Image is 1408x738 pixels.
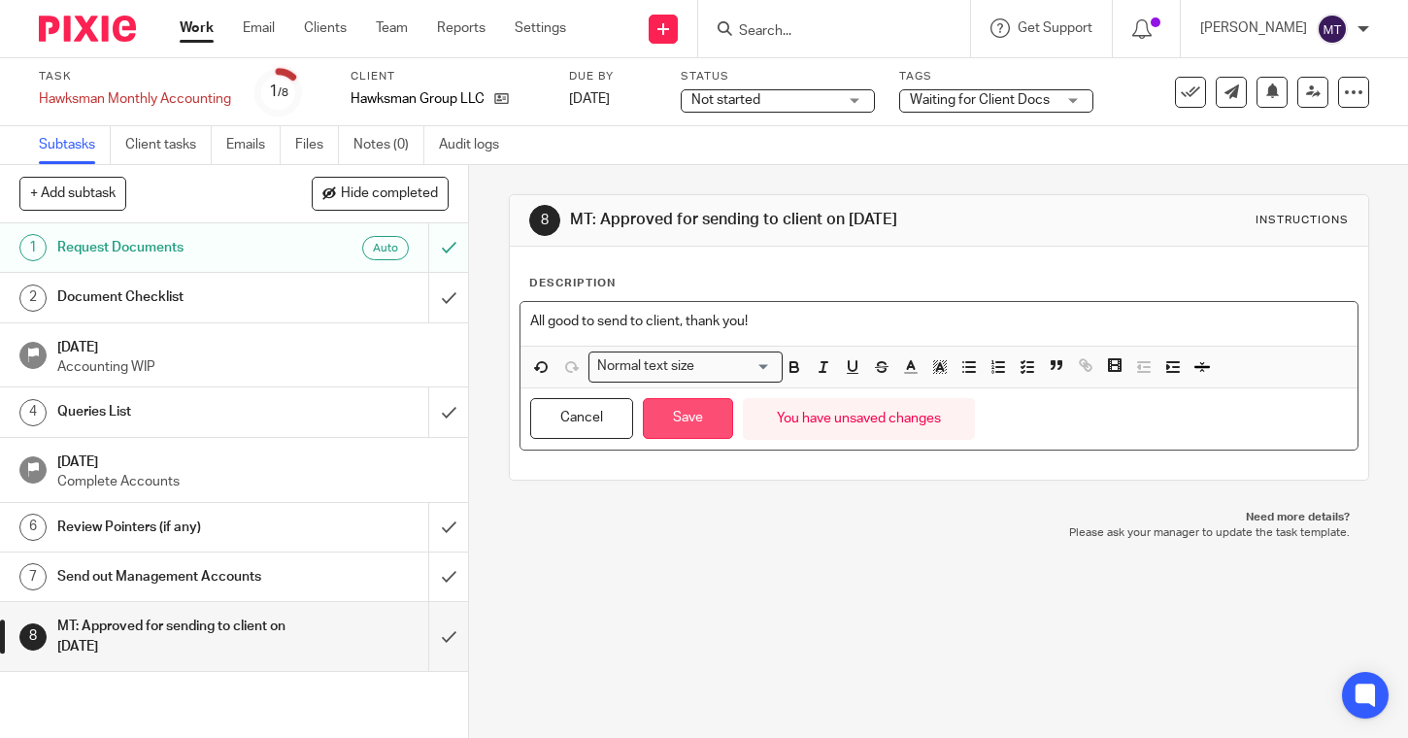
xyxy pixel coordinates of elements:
span: Normal text size [593,356,699,377]
label: Client [351,69,545,84]
button: Hide completed [312,177,449,210]
input: Search for option [701,356,771,377]
div: 2 [19,285,47,312]
a: Client tasks [125,126,212,164]
p: [PERSON_NAME] [1200,18,1307,38]
a: Files [295,126,339,164]
button: Save [643,398,733,440]
p: Please ask your manager to update the task template. [528,525,1350,541]
span: Not started [691,93,760,107]
h1: Document Checklist [57,283,292,312]
a: Reports [437,18,486,38]
h1: Queries List [57,397,292,426]
label: Due by [569,69,656,84]
div: Search for option [588,352,783,382]
h1: [DATE] [57,448,450,472]
h1: Send out Management Accounts [57,562,292,591]
p: Need more details? [528,510,1350,525]
h1: MT: Approved for sending to client on [DATE] [57,612,292,661]
button: Cancel [530,398,633,440]
span: [DATE] [569,92,610,106]
p: Description [529,276,616,291]
button: + Add subtask [19,177,126,210]
span: Hide completed [341,186,438,202]
h1: Review Pointers (if any) [57,513,292,542]
a: Team [376,18,408,38]
div: Instructions [1256,213,1349,228]
h1: [DATE] [57,333,450,357]
img: svg%3E [1317,14,1348,45]
div: 1 [19,234,47,261]
small: /8 [278,87,288,98]
div: 4 [19,399,47,426]
p: Hawksman Group LLC [351,89,485,109]
a: Settings [515,18,566,38]
div: 1 [269,81,288,103]
a: Notes (0) [353,126,424,164]
label: Task [39,69,231,84]
label: Tags [899,69,1093,84]
a: Emails [226,126,281,164]
h1: MT: Approved for sending to client on [DATE] [570,210,980,230]
h1: Request Documents [57,233,292,262]
a: Email [243,18,275,38]
label: Status [681,69,875,84]
p: All good to send to client, thank you! [530,312,1348,331]
div: 8 [529,205,560,236]
div: 7 [19,563,47,590]
img: Pixie [39,16,136,42]
a: Audit logs [439,126,514,164]
input: Search [737,23,912,41]
div: 6 [19,514,47,541]
span: Waiting for Client Docs [910,93,1050,107]
div: 8 [19,623,47,651]
div: Hawksman Monthly Accounting [39,89,231,109]
span: Get Support [1018,21,1092,35]
div: You have unsaved changes [743,398,975,440]
p: Complete Accounts [57,472,450,491]
div: Auto [362,236,409,260]
p: Accounting WIP [57,357,450,377]
a: Work [180,18,214,38]
a: Clients [304,18,347,38]
a: Subtasks [39,126,111,164]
